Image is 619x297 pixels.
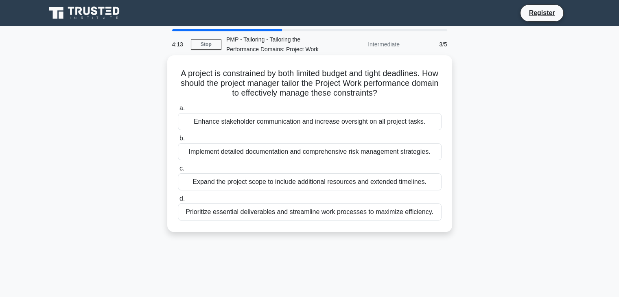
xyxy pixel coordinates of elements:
span: a. [179,105,185,111]
a: Register [524,8,560,18]
div: Intermediate [333,36,405,52]
a: Stop [191,39,221,50]
div: Enhance stakeholder communication and increase oversight on all project tasks. [178,113,442,130]
div: Expand the project scope to include additional resources and extended timelines. [178,173,442,190]
span: c. [179,165,184,172]
div: 4:13 [167,36,191,52]
div: Implement detailed documentation and comprehensive risk management strategies. [178,143,442,160]
h5: A project is constrained by both limited budget and tight deadlines. How should the project manag... [177,68,442,98]
div: 3/5 [405,36,452,52]
div: Prioritize essential deliverables and streamline work processes to maximize efficiency. [178,203,442,221]
span: d. [179,195,185,202]
div: PMP - Tailoring - Tailoring the Performance Domains: Project Work [221,31,333,57]
span: b. [179,135,185,142]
